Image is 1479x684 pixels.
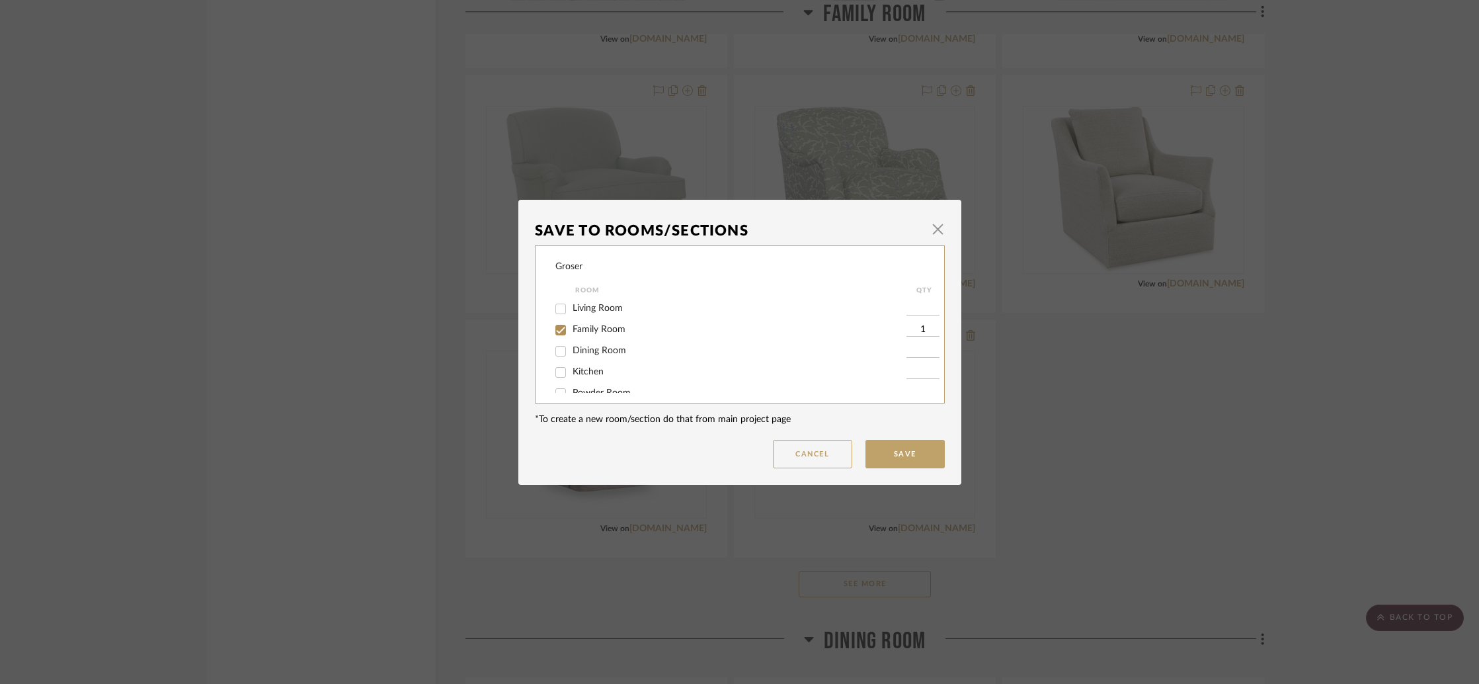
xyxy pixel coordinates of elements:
span: Dining Room [573,346,626,355]
button: Close [925,216,951,243]
span: Kitchen [573,367,604,376]
span: Living Room [573,304,623,313]
button: Cancel [773,440,852,468]
div: QTY [906,282,943,298]
span: Family Room [573,325,625,334]
div: Room [575,282,906,298]
dialog-header: Save To Rooms/Sections [535,216,945,245]
button: Save [865,440,945,468]
div: *To create a new room/section do that from main project page [535,413,945,427]
div: Save To Rooms/Sections [535,216,925,245]
div: Groser [555,260,582,274]
span: Powder Room [573,388,631,398]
